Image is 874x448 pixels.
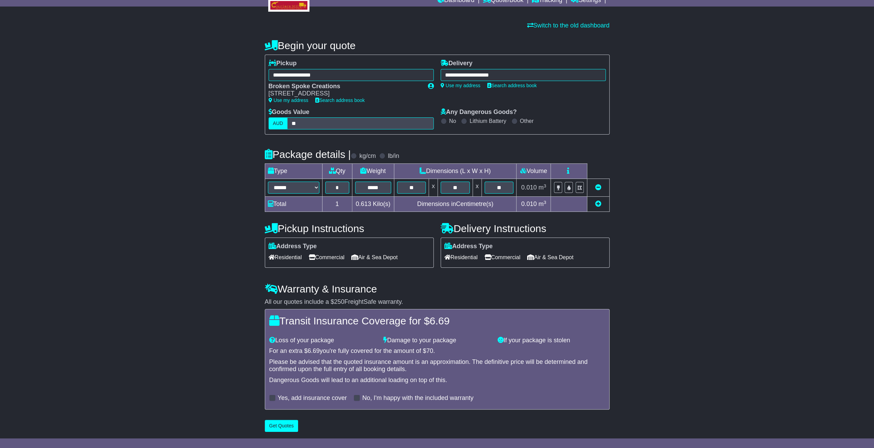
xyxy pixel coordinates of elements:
span: Residential [269,252,302,263]
label: Lithium Battery [469,118,506,124]
span: Air & Sea Depot [527,252,574,263]
div: If your package is stolen [494,337,609,344]
h4: Delivery Instructions [441,223,610,234]
sup: 3 [544,183,546,188]
div: [STREET_ADDRESS] [269,90,421,97]
span: Commercial [309,252,344,263]
span: 0.010 [521,184,537,191]
label: Address Type [444,243,493,250]
h4: Transit Insurance Coverage for $ [269,315,605,326]
a: Switch to the old dashboard [527,22,609,29]
h4: Pickup Instructions [265,223,434,234]
div: For an extra $ you're fully covered for the amount of $ . [269,347,605,355]
td: Dimensions in Centimetre(s) [394,197,517,212]
span: 0.010 [521,200,537,207]
a: Remove this item [595,184,601,191]
div: Loss of your package [266,337,380,344]
span: 70 [426,347,433,354]
td: 1 [322,197,352,212]
span: Air & Sea Depot [351,252,398,263]
span: m [538,184,546,191]
td: Volume [517,164,551,179]
td: x [429,179,438,197]
span: 0.613 [356,200,371,207]
span: m [538,200,546,207]
td: Qty [322,164,352,179]
label: Address Type [269,243,317,250]
label: kg/cm [359,152,376,160]
a: Add new item [595,200,601,207]
h4: Begin your quote [265,40,610,51]
label: lb/in [388,152,399,160]
label: Any Dangerous Goods? [441,108,517,116]
h4: Warranty & Insurance [265,283,610,295]
a: Use my address [441,83,480,88]
div: Dangerous Goods will lead to an additional loading on top of this. [269,377,605,384]
button: Get Quotes [265,420,298,432]
td: x [473,179,481,197]
sup: 3 [544,200,546,205]
td: Weight [352,164,394,179]
label: Yes, add insurance cover [278,394,347,402]
label: Goods Value [269,108,309,116]
a: Use my address [269,97,308,103]
label: Delivery [441,60,473,67]
label: No [449,118,456,124]
label: Pickup [269,60,297,67]
td: Dimensions (L x W x H) [394,164,517,179]
div: Broken Spoke Creations [269,83,421,90]
span: 250 [334,298,344,305]
a: Search address book [315,97,365,103]
div: Damage to your package [380,337,494,344]
td: Kilo(s) [352,197,394,212]
span: Residential [444,252,478,263]
h4: Package details | [265,149,351,160]
label: AUD [269,117,288,129]
a: Search address book [487,83,537,88]
label: Other [520,118,534,124]
span: 6.69 [308,347,320,354]
span: Commercial [485,252,520,263]
span: 6.69 [430,315,450,326]
td: Total [265,197,322,212]
label: No, I'm happy with the included warranty [362,394,474,402]
div: Please be advised that the quoted insurance amount is an approximation. The definitive price will... [269,358,605,373]
div: All our quotes include a $ FreightSafe warranty. [265,298,610,306]
td: Type [265,164,322,179]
